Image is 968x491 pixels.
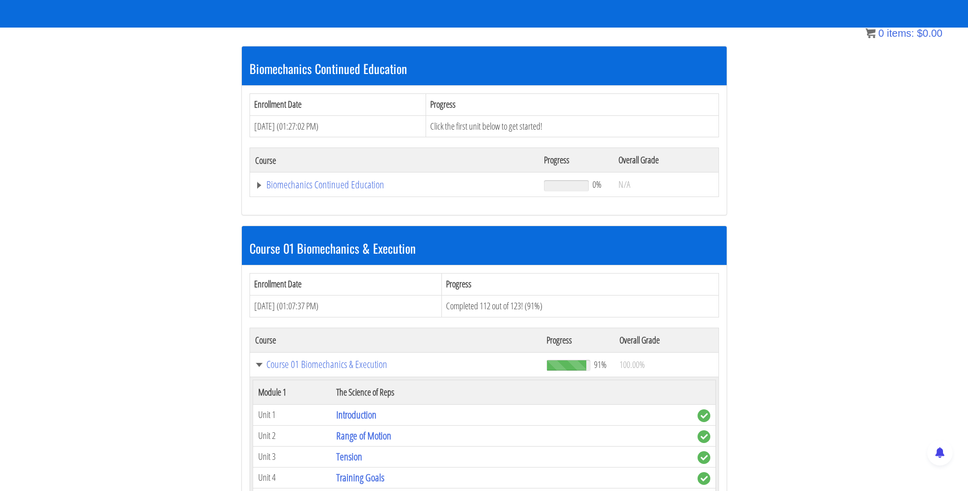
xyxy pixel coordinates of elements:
[250,93,426,115] th: Enrollment Date
[250,328,541,352] th: Course
[698,472,710,485] span: complete
[255,359,537,370] a: Course 01 Biomechanics & Execution
[255,180,534,190] a: Biomechanics Continued Education
[253,404,331,425] td: Unit 1
[336,471,384,484] a: Training Goals
[442,295,718,317] td: Completed 112 out of 123! (91%)
[253,425,331,446] td: Unit 2
[698,409,710,422] span: complete
[592,179,602,190] span: 0%
[594,359,607,370] span: 91%
[698,451,710,464] span: complete
[698,430,710,443] span: complete
[539,148,613,173] th: Progress
[336,408,377,422] a: Introduction
[917,28,942,39] bdi: 0.00
[614,328,718,352] th: Overall Grade
[426,115,718,137] td: Click the first unit below to get started!
[250,148,539,173] th: Course
[253,446,331,467] td: Unit 3
[250,62,719,75] h3: Biomechanics Continued Education
[331,380,692,404] th: The Science of Reps
[442,274,718,296] th: Progress
[917,28,923,39] span: $
[614,352,718,377] td: 100.00%
[613,148,718,173] th: Overall Grade
[426,93,718,115] th: Progress
[250,241,719,255] h3: Course 01 Biomechanics & Execution
[878,28,884,39] span: 0
[253,467,331,488] td: Unit 4
[541,328,614,352] th: Progress
[336,450,362,463] a: Tension
[887,28,914,39] span: items:
[865,28,876,38] img: icon11.png
[865,28,942,39] a: 0 items: $0.00
[253,380,331,404] th: Module 1
[250,295,442,317] td: [DATE] (01:07:37 PM)
[613,173,718,197] td: N/A
[250,274,442,296] th: Enrollment Date
[336,429,391,443] a: Range of Motion
[250,115,426,137] td: [DATE] (01:27:02 PM)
